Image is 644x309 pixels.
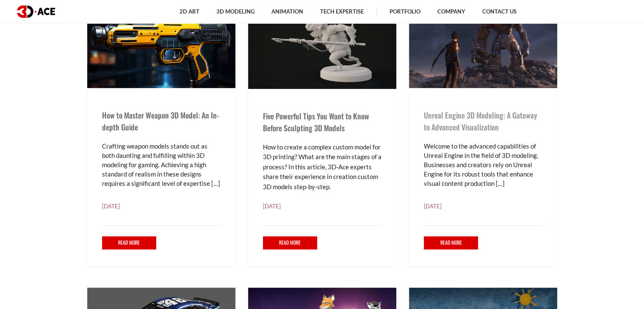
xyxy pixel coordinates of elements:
img: blog post image [409,6,557,88]
a: Read More [424,236,478,249]
p: [DATE] [102,202,221,210]
img: blog post image [87,6,235,88]
a: Read More [102,236,157,249]
a: Read More [263,236,318,249]
a: How to Master Weapon 3D Model: An In-depth Guide [102,110,219,132]
img: logo dark [17,6,55,18]
p: [DATE] [263,202,381,210]
a: Five Powerful Tips You Want to Know Before Sculpting 3D Models [263,110,369,133]
a: Unreal Engine 3D Modeling: A Gateway to Advanced Visualization [424,110,537,132]
p: [DATE] [424,202,542,210]
p: Welcome to the advanced capabilities of Unreal Engine in the field of 3D modeling. Businesses and... [424,141,542,188]
p: How to create a complex custom model for 3D printing? What are the main stages of a process? In t... [263,142,381,192]
p: Crafting weapon models stands out as both daunting and fulfilling within 3D modeling for gaming. ... [102,141,221,188]
img: blog post image [248,6,396,89]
